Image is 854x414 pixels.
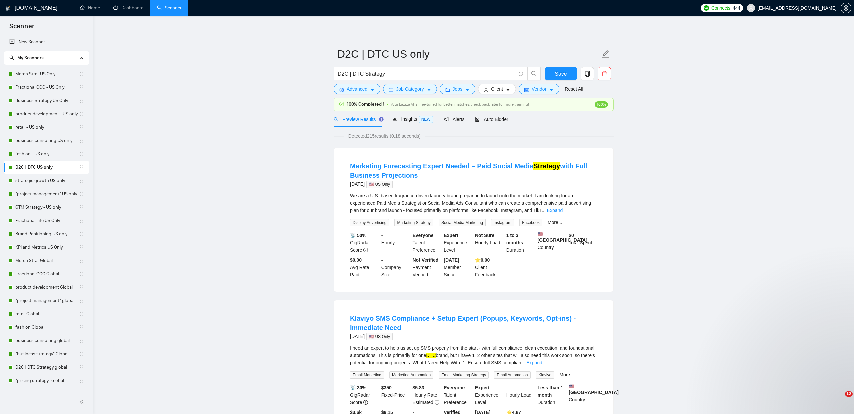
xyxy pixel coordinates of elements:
[4,334,89,347] li: business consulting global
[334,117,338,122] span: search
[79,378,84,383] span: holder
[442,384,474,406] div: Talent Preference
[350,233,366,238] b: 📡 50%
[538,232,543,236] img: 🇺🇸
[749,6,753,10] span: user
[581,71,594,77] span: copy
[475,385,490,390] b: Expert
[4,201,89,214] li: GTM Strategy - US only
[440,84,476,94] button: folderJobscaret-down
[733,4,740,12] span: 444
[4,227,89,241] li: Brand Positioning US only
[350,257,362,263] b: $0.00
[475,117,480,122] span: robot
[396,85,424,93] span: Job Category
[474,256,505,278] div: Client Feedback
[15,94,79,107] a: Business Strategy US Only
[413,400,433,405] span: Estimated
[601,50,610,58] span: edit
[79,351,84,357] span: holder
[79,365,84,370] span: holder
[79,271,84,277] span: holder
[536,232,568,254] div: Country
[524,87,529,92] span: idcard
[389,87,393,92] span: bars
[569,384,574,389] img: 🇺🇸
[845,391,853,397] span: 12
[79,258,84,263] span: holder
[831,391,847,407] iframe: Intercom live chat
[366,333,393,340] span: 🇺🇸 US Only
[347,85,367,93] span: Advanced
[15,67,79,81] a: Merch Strat US Only
[442,256,474,278] div: Member Since
[381,257,383,263] b: -
[536,371,554,379] span: Klaviyo
[334,84,380,94] button: settingAdvancedcaret-down
[79,191,84,197] span: holder
[506,233,523,245] b: 1 to 3 months
[4,35,89,49] li: New Scanner
[79,98,84,103] span: holder
[350,162,587,179] a: Marketing Forecasting Expert Needed – Paid Social MediaStrategywith Full Business Projections
[79,205,84,210] span: holder
[4,281,89,294] li: product development Global
[598,71,611,77] span: delete
[366,181,393,188] span: 🇺🇸 US Only
[339,102,344,106] span: check-circle
[444,233,458,238] b: Expert
[79,338,84,343] span: holder
[9,55,44,61] span: My Scanners
[394,219,433,226] span: Marketing Strategy
[15,227,79,241] a: Brand Positioning US only
[4,374,89,387] li: "pricing strategy" Global
[79,125,84,130] span: holder
[347,101,384,108] span: 100% Completed !
[392,116,433,122] span: Insights
[79,178,84,183] span: holder
[15,241,79,254] a: KPI and Metrics US Only
[559,372,574,377] a: More...
[350,332,597,340] div: [DATE]
[15,347,79,361] a: "business strategy" Global
[79,245,84,250] span: holder
[15,107,79,121] a: product development - US only
[475,233,494,238] b: Not Sure
[4,67,89,81] li: Merch Strat US Only
[15,81,79,94] a: Fractional COO - US Only
[506,385,508,390] b: -
[350,371,384,379] span: Email Marketing
[555,70,567,78] span: Save
[465,87,470,92] span: caret-down
[350,192,597,214] div: We are a U.S.-based fragrance-driven laundry brand preparing to launch into the market. I am look...
[538,232,588,243] b: [GEOGRAPHIC_DATA]
[4,241,89,254] li: KPI and Metrics US Only
[79,111,84,117] span: holder
[4,134,89,147] li: business consulting US only
[4,147,89,161] li: fashion - US only
[547,208,563,213] a: Expand
[370,87,375,92] span: caret-down
[491,219,514,226] span: Instagram
[598,67,611,80] button: delete
[569,384,619,395] b: [GEOGRAPHIC_DATA]
[528,71,540,77] span: search
[380,384,411,406] div: Fixed-Price
[380,232,411,254] div: Hourly
[389,371,433,379] span: Marketing Automation
[4,121,89,134] li: retail - US only
[475,117,508,122] span: Auto Bidder
[545,67,577,80] button: Save
[442,232,474,254] div: Experience Level
[363,248,368,252] span: info-circle
[567,384,599,406] div: Country
[79,151,84,157] span: holder
[15,187,79,201] a: "project management" US only
[79,298,84,303] span: holder
[381,385,392,390] b: $ 350
[15,334,79,347] a: business consulting global
[15,134,79,147] a: business consulting US only
[413,233,434,238] b: Everyone
[505,232,536,254] div: Duration
[445,87,450,92] span: folder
